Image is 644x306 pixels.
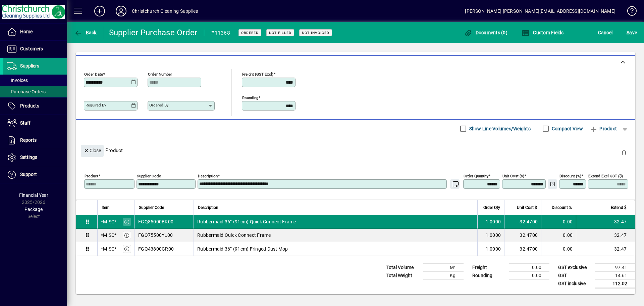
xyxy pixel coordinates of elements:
[3,75,67,86] a: Invoices
[149,103,168,107] mat-label: Ordered by
[102,204,110,211] span: Item
[576,215,635,229] td: 32.47
[504,229,541,242] td: 32.4700
[520,27,566,39] button: Custom Fields
[20,63,39,69] span: Suppliers
[74,30,97,35] span: Back
[462,27,509,39] button: Documents (0)
[550,125,583,132] label: Compact View
[625,27,639,39] button: Save
[20,120,31,126] span: Staff
[20,46,43,51] span: Customers
[3,149,67,166] a: Settings
[242,95,258,100] mat-label: Rounding
[502,173,524,178] mat-label: Unit Cost ($)
[135,229,194,242] td: FGQ75500YL00
[469,263,509,271] td: Freight
[548,179,557,189] button: Change Price Levels
[509,271,549,279] td: 0.00
[20,137,37,143] span: Reports
[552,204,572,211] span: Discount %
[555,263,595,271] td: GST exclusive
[79,147,105,153] app-page-header-button: Close
[595,263,635,271] td: 97.41
[559,173,581,178] mat-label: Discount (%)
[3,115,67,132] a: Staff
[110,5,132,17] button: Profile
[7,89,46,94] span: Purchase Orders
[148,72,172,76] mat-label: Order number
[137,173,161,178] mat-label: Supplier Code
[84,145,101,156] span: Close
[555,279,595,288] td: GST inclusive
[24,207,43,212] span: Package
[423,271,464,279] td: Kg
[197,246,288,252] span: Rubbermaid 36” (91cm) Fringed Dust Mop
[509,263,549,271] td: 0.00
[139,204,164,211] span: Supplier Code
[596,27,614,39] button: Cancel
[627,27,637,38] span: ave
[464,30,507,35] span: Documents (0)
[135,242,194,256] td: FGQ43800GR00
[3,132,67,149] a: Reports
[20,155,37,160] span: Settings
[84,72,103,76] mat-label: Order date
[3,24,67,40] a: Home
[81,145,104,157] button: Close
[517,204,537,211] span: Unit Cost $
[464,173,488,178] mat-label: Order Quantity
[3,41,67,57] a: Customers
[595,271,635,279] td: 14.61
[555,271,595,279] td: GST
[19,192,48,198] span: Financial Year
[588,173,623,178] mat-label: Extend excl GST ($)
[3,98,67,115] a: Products
[211,28,230,38] div: #11368
[198,204,218,211] span: Description
[197,232,271,238] span: Rubbermaid Quick Connect Frame
[383,271,423,279] td: Total Weight
[616,149,632,156] app-page-header-button: Delete
[67,27,104,39] app-page-header-button: Back
[20,103,39,108] span: Products
[135,215,194,229] td: FGQ85000BK00
[595,279,635,288] td: 112.02
[477,229,504,242] td: 1.0000
[541,242,576,256] td: 0.00
[522,30,564,35] span: Custom Fields
[598,27,613,38] span: Cancel
[72,27,98,39] button: Back
[469,271,509,279] td: Rounding
[20,29,33,34] span: Home
[132,6,198,16] div: Christchurch Cleaning Supplies
[197,218,296,225] span: Rubbermaid 36” (91cm) Quick Connect Frame
[483,204,500,211] span: Order Qty
[423,263,464,271] td: M³
[3,86,67,97] a: Purchase Orders
[504,215,541,229] td: 32.4700
[477,215,504,229] td: 1.0000
[541,229,576,242] td: 0.00
[3,166,67,183] a: Support
[109,27,198,38] div: Supplier Purchase Order
[76,138,635,163] div: Product
[586,123,620,135] button: Product
[383,263,423,271] td: Total Volume
[85,173,98,178] mat-label: Product
[302,31,329,35] span: Not Invoiced
[627,30,629,35] span: S
[504,242,541,256] td: 32.4700
[468,125,531,132] label: Show Line Volumes/Weights
[576,242,635,256] td: 32.47
[611,204,627,211] span: Extend $
[590,123,617,134] span: Product
[20,172,37,177] span: Support
[86,103,106,107] mat-label: Required by
[7,78,28,83] span: Invoices
[241,31,259,35] span: Ordered
[465,6,615,16] div: [PERSON_NAME] [PERSON_NAME][EMAIL_ADDRESS][DOMAIN_NAME]
[541,215,576,229] td: 0.00
[576,229,635,242] td: 32.47
[616,145,632,161] button: Delete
